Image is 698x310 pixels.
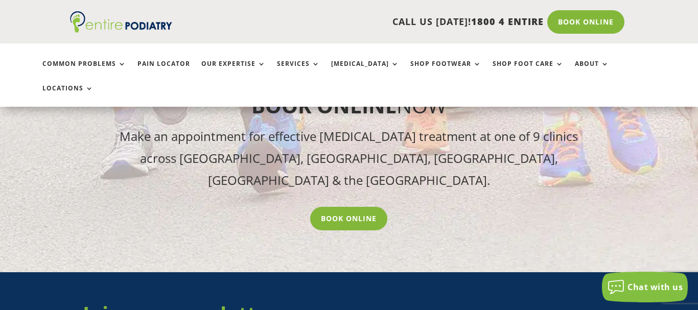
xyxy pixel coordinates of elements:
a: Common Problems [42,60,126,82]
a: Locations [42,85,94,107]
span: Chat with us [627,281,683,293]
a: Services [277,60,320,82]
a: [MEDICAL_DATA] [331,60,399,82]
a: Entire Podiatry [70,25,172,35]
a: Our Expertise [201,60,266,82]
a: Pain Locator [137,60,190,82]
span: 1800 4 ENTIRE [471,15,544,28]
a: About [575,60,609,82]
p: CALL US [DATE]! [197,15,544,29]
a: Shop Foot Care [493,60,564,82]
button: Chat with us [602,272,688,302]
img: logo (1) [70,11,172,33]
h2: Now [112,91,587,125]
a: Book Online [547,10,624,34]
a: Shop Footwear [410,60,481,82]
a: Book Online [310,207,387,230]
p: Make an appointment for effective [MEDICAL_DATA] treatment at one of 9 clinics across [GEOGRAPHIC... [112,125,587,192]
